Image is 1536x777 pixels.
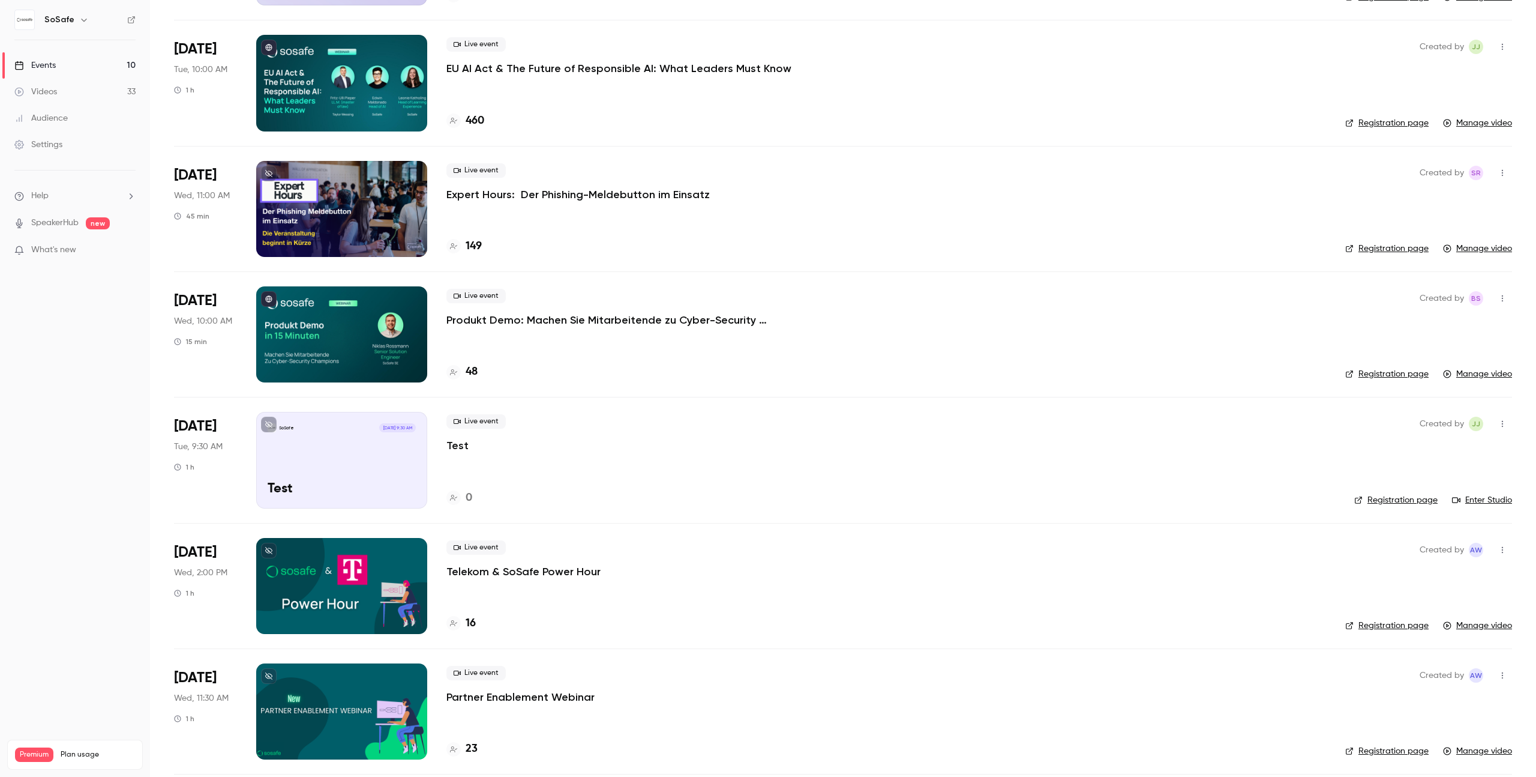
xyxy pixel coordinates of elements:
[1345,745,1429,757] a: Registration page
[174,567,227,579] span: Wed, 2:00 PM
[31,190,49,202] span: Help
[174,35,237,131] div: Jun 3 Tue, 10:00 AM (Europe/Berlin)
[446,364,478,380] a: 48
[1420,668,1464,683] span: Created by
[1469,543,1483,557] span: Alexandra Wasilewski
[1472,417,1480,431] span: JJ
[446,540,506,555] span: Live event
[1420,40,1464,54] span: Created by
[1420,543,1464,557] span: Created by
[1469,417,1483,431] span: Jasmine Jalava
[1345,620,1429,632] a: Registration page
[174,190,230,202] span: Wed, 11:00 AM
[174,462,194,472] div: 1 h
[31,217,79,229] a: SpeakerHub
[14,190,136,202] li: help-dropdown-opener
[466,741,478,757] h4: 23
[174,664,237,760] div: May 7 Wed, 11:30 AM (Europe/Madrid)
[446,313,806,327] a: Produkt Demo: Machen Sie Mitarbeitende zu Cyber-Security Champions
[1443,368,1512,380] a: Manage video
[466,615,476,632] h4: 16
[1443,117,1512,129] a: Manage video
[268,482,416,497] p: Test
[15,10,34,29] img: SoSafe
[379,423,415,432] span: [DATE] 9:30 AM
[61,750,135,760] span: Plan usage
[1472,40,1480,54] span: JJ
[446,61,791,76] a: EU AI Act & The Future of Responsible AI: What Leaders Must Know
[174,588,194,598] div: 1 h
[174,286,237,382] div: May 28 Wed, 10:00 AM (Europe/Berlin)
[446,690,595,704] a: Partner Enablement Webinar
[174,714,194,724] div: 1 h
[1354,494,1438,506] a: Registration page
[174,40,217,59] span: [DATE]
[174,166,217,185] span: [DATE]
[174,291,217,310] span: [DATE]
[1471,291,1481,306] span: BS
[14,59,56,71] div: Events
[446,490,472,506] a: 0
[174,668,217,688] span: [DATE]
[256,412,427,508] a: Test SoSafe[DATE] 9:30 AMTest
[1470,543,1482,557] span: AW
[446,741,478,757] a: 23
[446,187,710,202] a: Expert Hours: Der Phishing-Meldebutton im Einsatz
[446,666,506,680] span: Live event
[1420,291,1464,306] span: Created by
[174,412,237,508] div: May 27 Tue, 9:30 AM (Europe/Berlin)
[446,238,482,255] a: 149
[14,86,57,98] div: Videos
[174,441,223,453] span: Tue, 9:30 AM
[174,417,217,436] span: [DATE]
[174,211,209,221] div: 45 min
[174,161,237,257] div: May 28 Wed, 11:00 AM (Europe/Berlin)
[446,37,506,52] span: Live event
[174,64,227,76] span: Tue, 10:00 AM
[279,425,294,431] p: SoSafe
[1452,494,1512,506] a: Enter Studio
[1420,417,1464,431] span: Created by
[466,238,482,255] h4: 149
[1443,620,1512,632] a: Manage video
[446,438,469,453] a: Test
[1345,243,1429,255] a: Registration page
[1470,668,1482,683] span: AW
[446,113,484,129] a: 460
[1345,368,1429,380] a: Registration page
[174,538,237,634] div: May 7 Wed, 2:00 PM (Europe/Madrid)
[174,315,232,327] span: Wed, 10:00 AM
[1471,166,1481,180] span: SR
[1345,117,1429,129] a: Registration page
[1443,243,1512,255] a: Manage video
[1443,745,1512,757] a: Manage video
[14,139,62,151] div: Settings
[446,163,506,178] span: Live event
[1420,166,1464,180] span: Created by
[174,692,229,704] span: Wed, 11:30 AM
[31,244,76,256] span: What's new
[466,364,478,380] h4: 48
[446,564,601,579] a: Telekom & SoSafe Power Hour
[1469,291,1483,306] span: Beatrix Schneider
[15,748,53,762] span: Premium
[1469,668,1483,683] span: Alexandra Wasilewski
[44,14,74,26] h6: SoSafe
[1469,40,1483,54] span: Jasmine Jalava
[446,414,506,429] span: Live event
[174,543,217,562] span: [DATE]
[174,85,194,95] div: 1 h
[446,615,476,632] a: 16
[466,490,472,506] h4: 0
[174,337,207,346] div: 15 min
[86,217,110,229] span: new
[466,113,484,129] h4: 460
[446,289,506,303] span: Live event
[14,112,68,124] div: Audience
